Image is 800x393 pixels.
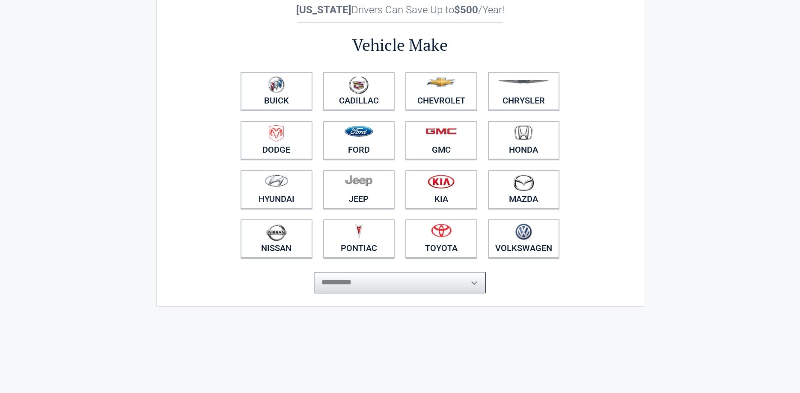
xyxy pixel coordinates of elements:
a: Dodge [241,121,312,160]
a: GMC [405,121,477,160]
img: pontiac [354,224,363,240]
a: Kia [405,170,477,209]
a: Mazda [488,170,560,209]
a: Pontiac [323,219,395,258]
img: chevrolet [427,77,455,87]
img: hyundai [265,174,288,187]
a: Cadillac [323,72,395,110]
a: Toyota [405,219,477,258]
a: Jeep [323,170,395,209]
img: buick [268,76,285,93]
img: gmc [425,127,457,135]
h2: Vehicle Make [235,34,565,56]
img: toyota [431,224,452,237]
a: Chevrolet [405,72,477,110]
a: Chrysler [488,72,560,110]
h2: Drivers Can Save Up to /Year [235,4,565,16]
a: Honda [488,121,560,160]
a: Nissan [241,219,312,258]
img: cadillac [349,76,369,94]
a: Hyundai [241,170,312,209]
b: [US_STATE] [296,4,351,16]
a: Buick [241,72,312,110]
img: volkswagen [515,224,532,240]
img: mazda [513,174,534,191]
img: nissan [266,224,287,241]
a: Ford [323,121,395,160]
a: Volkswagen [488,219,560,258]
b: $500 [454,4,478,16]
img: chrysler [497,80,550,84]
img: dodge [269,125,284,142]
img: honda [514,125,532,140]
img: jeep [345,174,372,186]
img: ford [345,126,373,137]
img: kia [428,174,455,189]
